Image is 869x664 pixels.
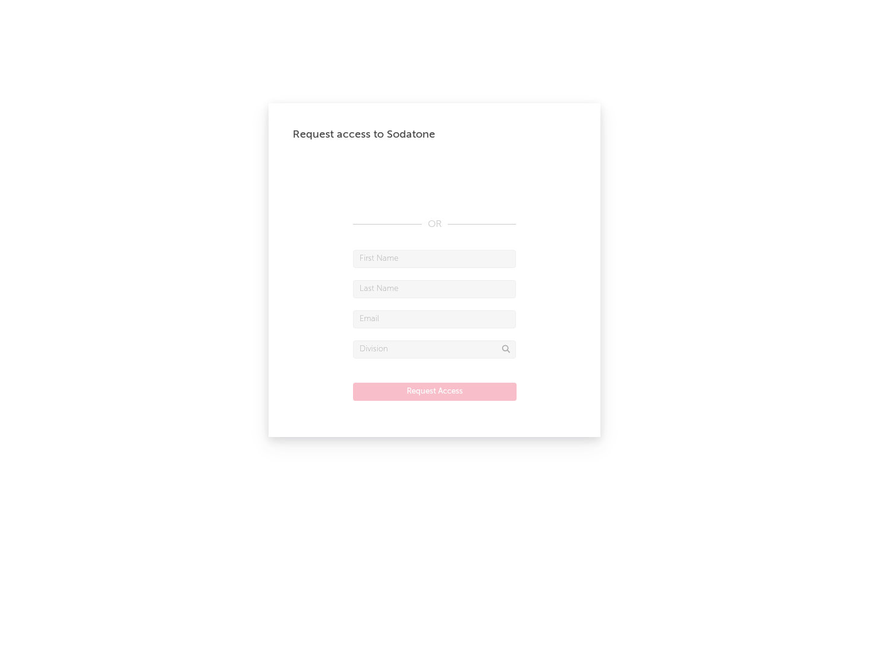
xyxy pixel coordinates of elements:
input: Division [353,340,516,359]
input: Last Name [353,280,516,298]
input: First Name [353,250,516,268]
div: Request access to Sodatone [293,127,576,142]
input: Email [353,310,516,328]
button: Request Access [353,383,517,401]
div: OR [353,217,516,232]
